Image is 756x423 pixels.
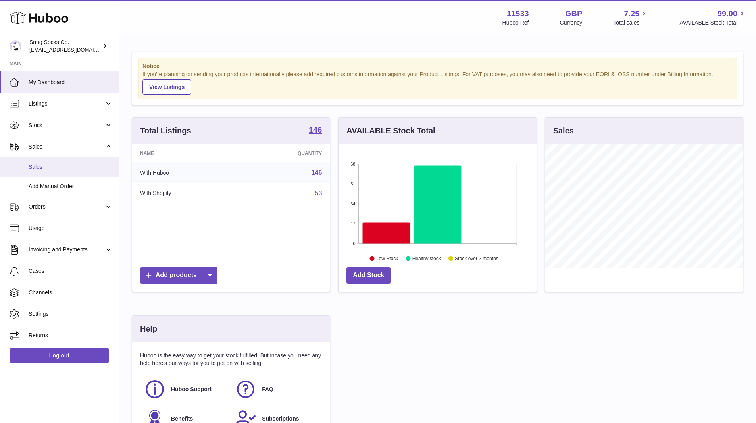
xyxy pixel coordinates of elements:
span: FAQ [262,386,273,393]
span: Invoicing and Payments [29,246,104,253]
a: View Listings [142,79,191,95]
h3: Help [140,324,157,334]
span: Stock [29,122,104,129]
a: Huboo Support [144,379,227,400]
a: FAQ [235,379,318,400]
text: 17 [351,221,356,226]
text: 0 [353,241,356,246]
th: Name [132,144,239,162]
text: 34 [351,201,356,206]
span: Benefits [171,415,193,423]
th: Quantity [239,144,330,162]
div: Currency [560,19,583,27]
strong: 146 [309,126,322,134]
span: AVAILABLE Stock Total [679,19,746,27]
span: My Dashboard [29,79,113,86]
span: Cases [29,267,113,275]
span: Settings [29,310,113,318]
text: Low Stock [376,255,398,261]
a: Add products [140,267,217,284]
text: 51 [351,182,356,186]
h3: Total Listings [140,126,191,136]
a: 99.00 AVAILABLE Stock Total [679,8,746,27]
span: Usage [29,224,113,232]
span: 7.25 [624,8,640,19]
span: Channels [29,289,113,296]
div: Huboo Ref [502,19,529,27]
strong: 11533 [507,8,529,19]
text: 68 [351,162,356,166]
img: info@snugsocks.co.uk [10,40,21,52]
a: Log out [10,348,109,363]
h3: AVAILABLE Stock Total [346,126,435,136]
span: Subscriptions [262,415,299,423]
a: Add Stock [346,267,391,284]
span: Sales [29,163,113,171]
strong: GBP [565,8,582,19]
span: Huboo Support [171,386,212,393]
p: Huboo is the easy way to get your stock fulfilled. But incase you need any help here's our ways f... [140,352,322,367]
div: Snug Socks Co. [29,39,101,54]
a: 146 [312,169,322,176]
span: Orders [29,203,104,211]
span: Returns [29,332,113,339]
span: Total sales [613,19,648,27]
td: With Huboo [132,162,239,183]
span: 99.00 [718,8,737,19]
div: If you're planning on sending your products internationally please add required customs informati... [142,71,733,95]
strong: Notice [142,62,733,70]
span: Sales [29,143,104,151]
text: Healthy stock [412,255,441,261]
a: 7.25 Total sales [613,8,648,27]
span: Listings [29,100,104,108]
text: Stock over 2 months [455,255,498,261]
a: 53 [315,190,322,197]
span: [EMAIL_ADDRESS][DOMAIN_NAME] [29,46,117,53]
h3: Sales [553,126,574,136]
td: With Shopify [132,183,239,204]
a: 146 [309,126,322,135]
span: Add Manual Order [29,183,113,190]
